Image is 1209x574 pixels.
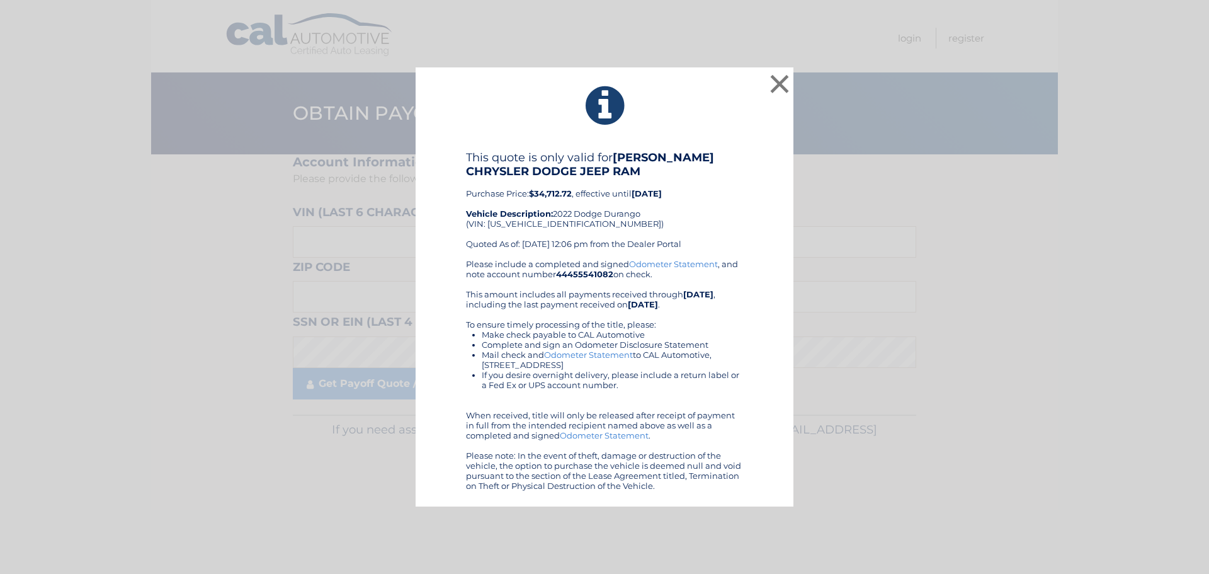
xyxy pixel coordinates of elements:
li: Mail check and to CAL Automotive, [STREET_ADDRESS] [482,350,743,370]
li: Complete and sign an Odometer Disclosure Statement [482,340,743,350]
b: [DATE] [683,289,713,299]
li: If you desire overnight delivery, please include a return label or a Fed Ex or UPS account number. [482,370,743,390]
a: Odometer Statement [544,350,633,360]
strong: Vehicle Description: [466,209,553,219]
b: [DATE] [628,299,658,309]
b: [PERSON_NAME] CHRYSLER DODGE JEEP RAM [466,151,714,178]
div: Please include a completed and signed , and note account number on check. This amount includes al... [466,259,743,491]
b: 44455541082 [556,269,613,279]
a: Odometer Statement [629,259,718,269]
b: $34,712.72 [529,188,572,198]
button: × [767,71,792,96]
a: Odometer Statement [560,430,649,440]
li: Make check payable to CAL Automotive [482,330,743,340]
h4: This quote is only valid for [466,151,743,178]
div: Purchase Price: , effective until 2022 Dodge Durango (VIN: [US_VEHICLE_IDENTIFICATION_NUMBER]) Qu... [466,151,743,259]
b: [DATE] [632,188,662,198]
